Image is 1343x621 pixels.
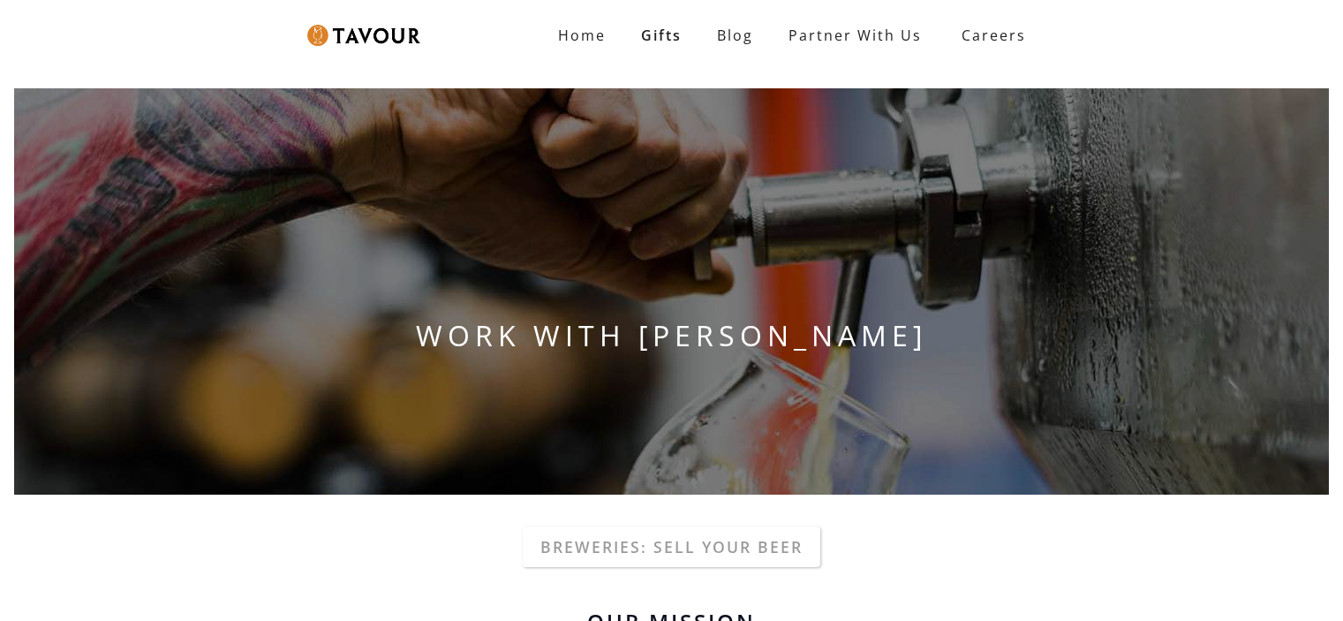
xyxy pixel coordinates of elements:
a: Breweries: Sell your beer [523,526,820,567]
a: Partner With Us [771,18,939,53]
a: Home [540,18,623,53]
a: Gifts [623,18,699,53]
a: Blog [699,18,771,53]
h1: WORK WITH [PERSON_NAME] [14,314,1329,357]
strong: Home [558,26,606,45]
a: Careers [939,11,1039,60]
strong: Careers [962,18,1026,53]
